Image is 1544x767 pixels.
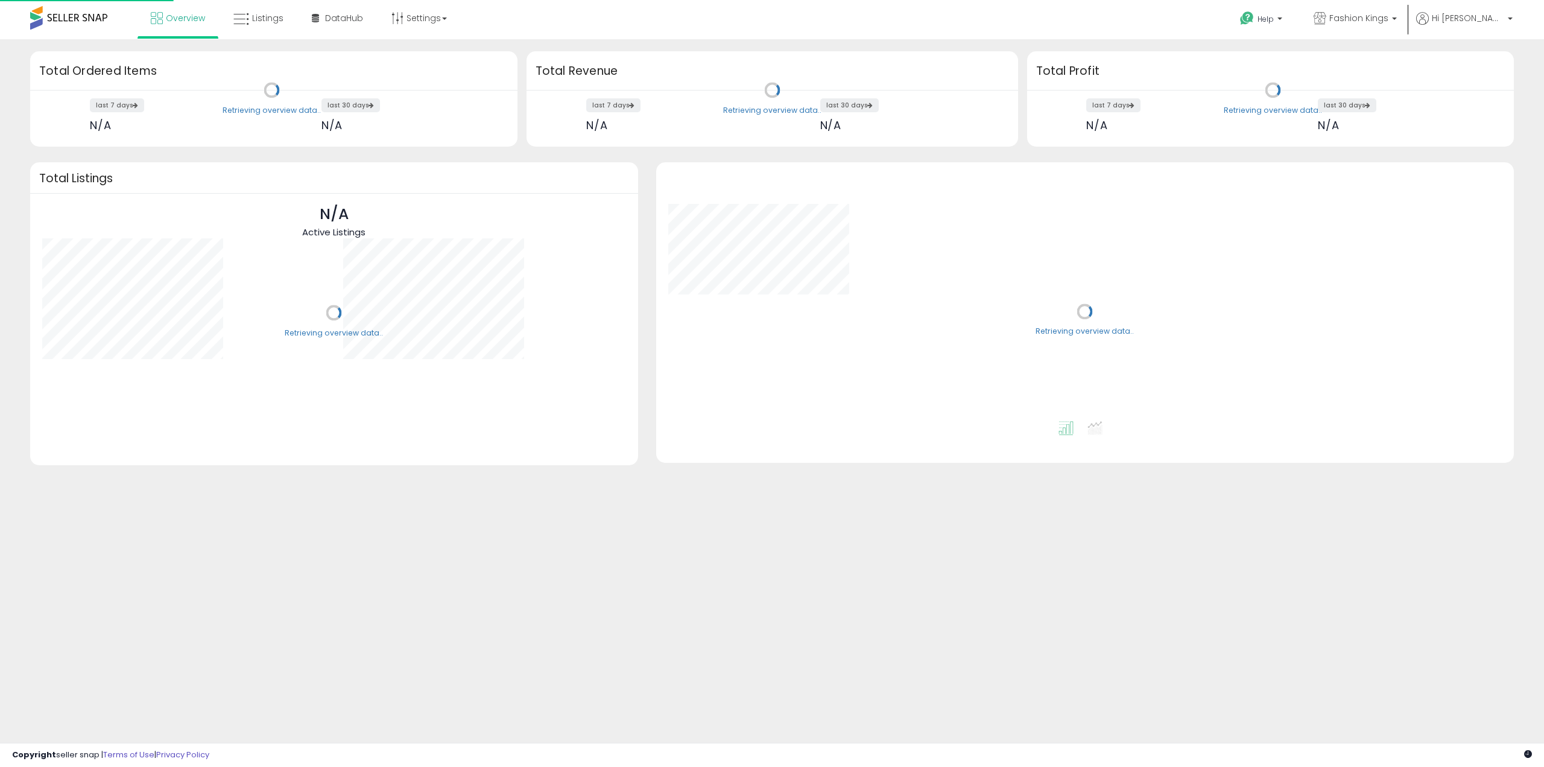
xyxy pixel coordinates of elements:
[252,12,283,24] span: Listings
[723,105,821,116] div: Retrieving overview data..
[1036,326,1134,337] div: Retrieving overview data..
[166,12,205,24] span: Overview
[1239,11,1254,26] i: Get Help
[1224,105,1322,116] div: Retrieving overview data..
[285,328,383,339] div: Retrieving overview data..
[1329,12,1388,24] span: Fashion Kings
[1258,14,1274,24] span: Help
[223,105,321,116] div: Retrieving overview data..
[1230,2,1294,39] a: Help
[1416,12,1513,39] a: Hi [PERSON_NAME]
[1432,12,1504,24] span: Hi [PERSON_NAME]
[325,12,363,24] span: DataHub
